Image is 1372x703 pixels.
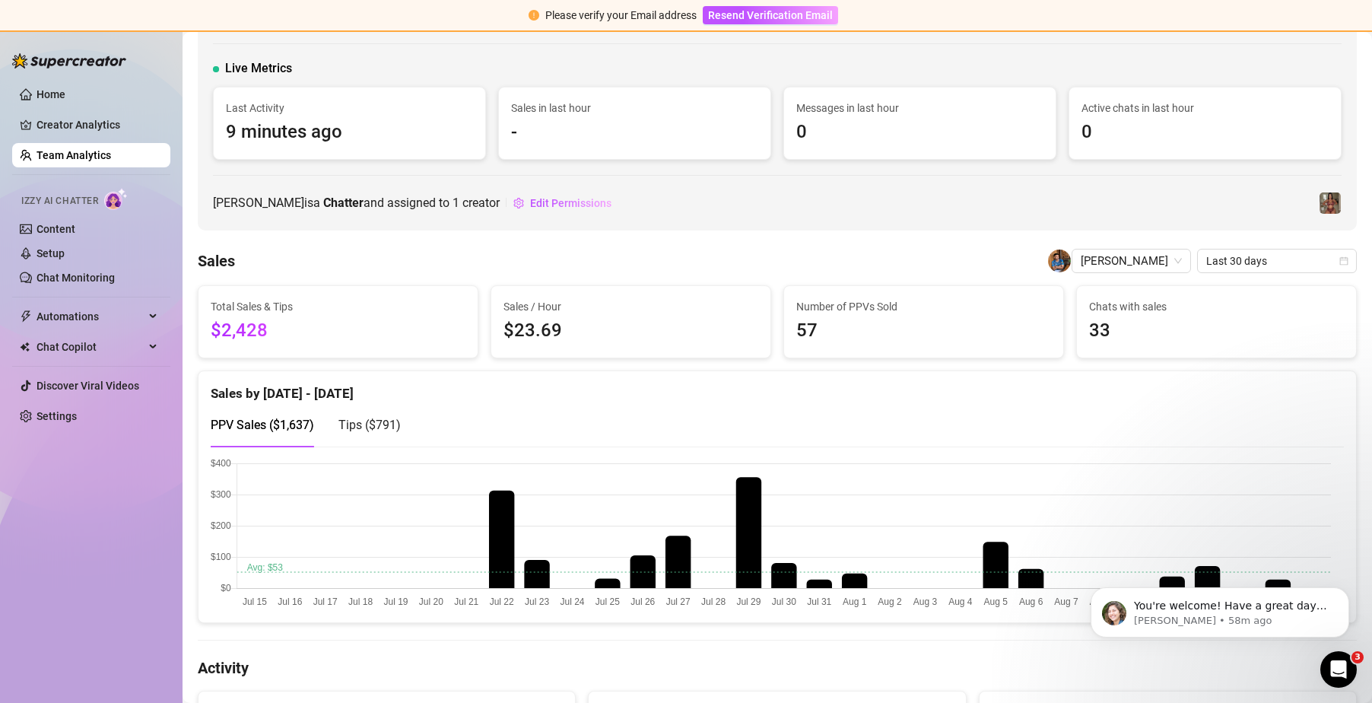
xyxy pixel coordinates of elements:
span: Messages in last hour [796,100,1043,116]
iframe: Intercom live chat [1320,651,1357,688]
a: Creator Analytics [37,113,158,137]
a: Chat Monitoring [37,272,115,284]
span: Chester Tagayuna [1081,250,1182,272]
span: 57 [796,317,1051,345]
a: Setup [37,247,65,259]
span: 0 [796,118,1043,147]
span: calendar [1339,256,1348,266]
a: Content [37,223,75,235]
span: 0 [1081,118,1329,147]
a: Team Analytics [37,149,111,161]
span: Tips ( $791 ) [338,418,401,432]
span: Chats with sales [1089,298,1344,315]
span: 33 [1089,317,1344,345]
span: [PERSON_NAME] is a and assigned to creator [213,193,500,212]
a: Settings [37,410,77,422]
div: Sales by [DATE] - [DATE] [211,371,1344,404]
img: Greek [1320,192,1341,214]
span: $23.69 [503,317,758,345]
span: Chat Copilot [37,335,145,359]
span: 1 [453,196,459,210]
span: exclamation-circle [529,10,539,21]
h4: Sales [198,250,235,272]
span: 9 minutes ago [226,118,473,147]
span: Edit Permissions [530,197,611,209]
a: Home [37,88,65,100]
h4: Activity [198,657,1357,679]
span: Izzy AI Chatter [21,194,98,208]
span: Number of PPVs Sold [796,298,1051,315]
img: AI Chatter [104,188,128,210]
b: Chatter [323,196,364,210]
button: Resend Verification Email [703,6,838,24]
span: Sales in last hour [511,100,758,116]
img: Chat Copilot [20,342,30,352]
span: Last Activity [226,100,473,116]
span: thunderbolt [20,310,32,323]
button: Edit Permissions [513,191,612,215]
span: 3 [1351,651,1364,663]
span: Live Metrics [225,59,292,78]
span: Last 30 days [1206,250,1348,272]
span: PPV Sales ( $1,637 ) [211,418,314,432]
span: Sales / Hour [503,298,758,315]
a: Discover Viral Videos [37,380,139,392]
span: - [511,118,758,147]
img: Chester Tagayuna [1048,250,1071,272]
span: Total Sales & Tips [211,298,465,315]
span: Automations [37,304,145,329]
span: setting [513,198,524,208]
img: logo-BBDzfeDw.svg [12,53,126,68]
div: Please verify your Email address [545,7,697,24]
span: Active chats in last hour [1081,100,1329,116]
span: $2,428 [211,317,465,345]
span: Resend Verification Email [708,9,833,21]
iframe: Intercom notifications message [1068,555,1372,662]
